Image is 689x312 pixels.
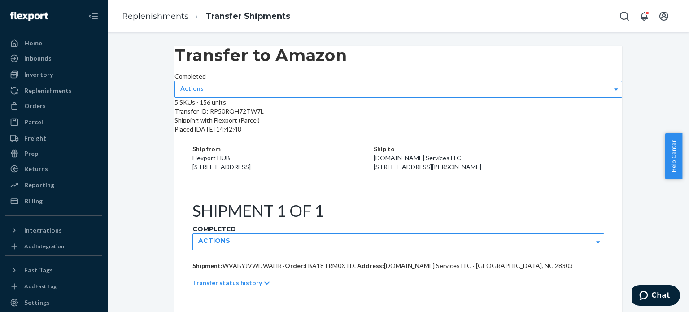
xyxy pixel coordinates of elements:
[174,107,622,116] div: Transfer ID: RP50RQH72TW7L
[5,115,102,129] a: Parcel
[374,145,604,154] p: Ship to
[24,101,46,110] div: Orders
[24,149,38,158] div: Prep
[5,146,102,161] a: Prep
[5,281,102,292] a: Add Fast Tag
[192,261,604,270] p: WVABYJVWDWAHR · [DOMAIN_NAME] Services LLC · [GEOGRAPHIC_DATA], NC 28303
[24,86,72,95] div: Replenishments
[198,236,230,245] label: Actions
[24,164,48,173] div: Returns
[665,133,682,179] button: Help Center
[24,54,52,63] div: Inbounds
[24,134,46,143] div: Freight
[632,285,680,308] iframe: Opens a widget where you can chat to one of our agents
[357,262,384,269] span: Address:
[24,266,53,275] div: Fast Tags
[635,7,653,25] button: Open notifications
[5,99,102,113] a: Orders
[174,116,622,125] p: Shipping with Flexport (Parcel)
[174,98,622,107] div: 5 SKUs · 156 units
[192,202,604,220] h1: Shipment 1 of 1
[24,242,64,250] div: Add Integration
[174,72,622,81] div: Completed
[5,131,102,145] a: Freight
[192,278,262,287] p: Transfer status history
[174,125,622,134] div: Placed [DATE] 14:42:48
[115,3,297,30] ol: breadcrumbs
[5,51,102,66] a: Inbounds
[180,84,204,93] label: Actions
[5,263,102,277] button: Fast Tags
[192,262,222,269] span: Shipment:
[192,224,604,233] div: Completed
[285,262,356,269] span: Order:
[655,7,673,25] button: Open account menu
[615,7,633,25] button: Open Search Box
[24,298,50,307] div: Settings
[5,241,102,252] a: Add Integration
[5,162,102,176] a: Returns
[24,118,43,127] div: Parcel
[5,223,102,237] button: Integrations
[10,12,48,21] img: Flexport logo
[84,7,102,25] button: Close Navigation
[174,46,622,65] h1: Transfer to Amazon
[192,154,251,171] span: Flexport HUB [STREET_ADDRESS]
[5,67,102,82] a: Inventory
[24,70,53,79] div: Inventory
[192,145,374,154] p: Ship from
[24,180,54,189] div: Reporting
[5,83,102,98] a: Replenishments
[305,262,356,269] span: FBA18TRM0XTD .
[5,178,102,192] a: Reporting
[122,11,188,21] a: Replenishments
[24,226,62,235] div: Integrations
[5,295,102,310] a: Settings
[24,282,57,290] div: Add Fast Tag
[5,36,102,50] a: Home
[5,194,102,208] a: Billing
[24,39,42,48] div: Home
[24,197,43,206] div: Billing
[374,154,481,171] span: [DOMAIN_NAME] Services LLC [STREET_ADDRESS][PERSON_NAME]
[205,11,290,21] a: Transfer Shipments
